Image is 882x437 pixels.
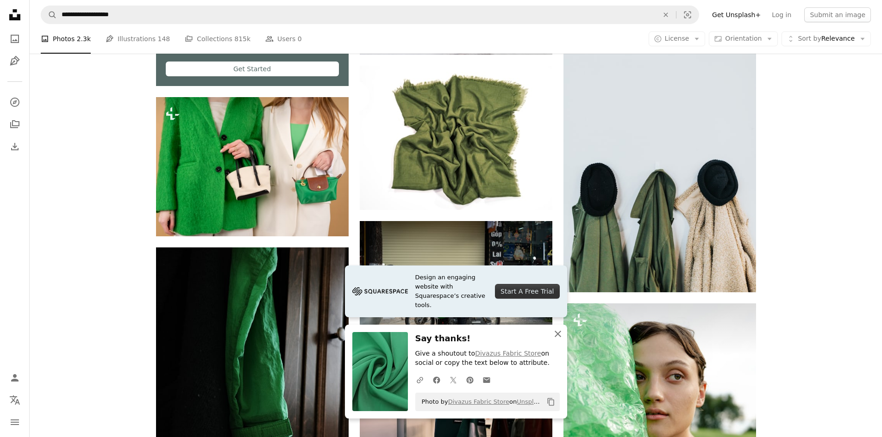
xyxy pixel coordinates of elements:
a: Divazus Fabric Store [475,350,541,357]
img: a green scarf on a white background [360,66,552,210]
span: Relevance [798,34,855,43]
span: 0 [298,34,302,44]
a: A green jacket hanging on a wooden door [156,387,349,395]
a: Collections 815k [185,24,250,54]
span: 815k [234,34,250,44]
a: Share on Facebook [428,370,445,389]
a: a green scarf on a white background [360,133,552,142]
a: Share on Twitter [445,370,462,389]
a: Log in [766,7,797,22]
button: Sort byRelevance [782,31,871,46]
a: Illustrations 148 [106,24,170,54]
a: hanging jackets on wall [563,144,756,152]
a: A couple of women standing next to each other [156,162,349,171]
button: Search Unsplash [41,6,57,24]
a: Users 0 [265,24,302,54]
span: Orientation [725,35,762,42]
button: Language [6,391,24,409]
span: 148 [158,34,170,44]
a: a closet full of clothes [360,420,552,428]
a: Collections [6,115,24,134]
button: Copy to clipboard [543,394,559,410]
a: Unsplash [517,398,544,405]
img: file-1705255347840-230a6ab5bca9image [352,284,408,298]
span: License [665,35,689,42]
a: Home — Unsplash [6,6,24,26]
span: Photo by on [417,394,543,409]
a: Explore [6,93,24,111]
a: Download History [6,137,24,156]
a: Photos [6,30,24,48]
button: Clear [656,6,676,24]
a: Divazus Fabric Store [448,398,509,405]
a: Log in / Sign up [6,369,24,387]
button: Submit an image [804,7,871,22]
a: Share on Pinterest [462,370,478,389]
img: Grab rider loading his motorbike with a large bag. [360,221,552,349]
img: A couple of women standing next to each other [156,97,349,236]
p: Give a shoutout to on social or copy the text below to attribute. [415,349,560,368]
img: hanging jackets on wall [563,4,756,292]
a: a woman in a green dress holding a plastic bag [563,427,756,436]
form: Find visuals sitewide [41,6,699,24]
button: License [649,31,706,46]
div: Get Started [166,62,339,76]
span: Sort by [798,35,821,42]
div: Start A Free Trial [495,284,559,299]
span: Design an engaging website with Squarespace’s creative tools. [415,273,488,310]
a: Design an engaging website with Squarespace’s creative tools.Start A Free Trial [345,265,567,317]
button: Menu [6,413,24,431]
a: Share over email [478,370,495,389]
h3: Say thanks! [415,332,560,345]
a: Get Unsplash+ [707,7,766,22]
a: Illustrations [6,52,24,70]
button: Visual search [676,6,699,24]
button: Orientation [709,31,778,46]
